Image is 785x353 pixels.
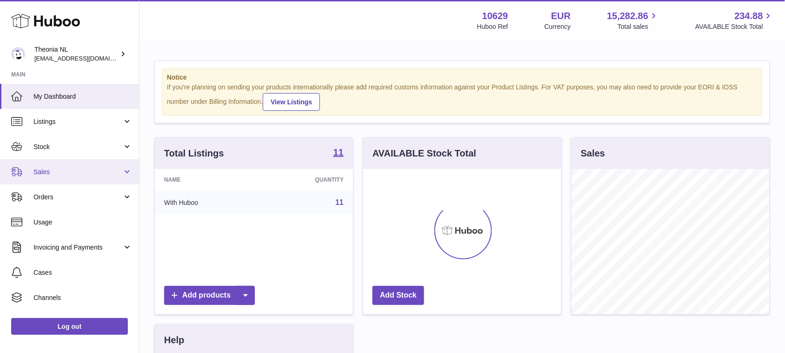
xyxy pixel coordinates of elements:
[167,83,758,111] div: If you're planning on sending your products internationally please add required customs informati...
[33,193,122,202] span: Orders
[155,169,259,190] th: Name
[167,73,758,82] strong: Notice
[11,318,128,335] a: Log out
[618,22,659,31] span: Total sales
[33,268,132,277] span: Cases
[373,147,476,160] h3: AVAILABLE Stock Total
[607,10,648,22] span: 15,282.86
[33,143,122,151] span: Stock
[477,22,508,31] div: Huboo Ref
[33,117,122,126] span: Listings
[155,190,259,215] td: With Huboo
[695,10,774,31] a: 234.88 AVAILABLE Stock Total
[263,93,320,111] a: View Listings
[33,92,132,101] span: My Dashboard
[335,198,344,206] a: 11
[33,218,132,227] span: Usage
[164,334,184,346] h3: Help
[259,169,353,190] th: Quantity
[164,147,224,160] h3: Total Listings
[333,148,344,159] a: 11
[34,54,137,62] span: [EMAIL_ADDRESS][DOMAIN_NAME]
[333,148,344,157] strong: 11
[33,243,122,252] span: Invoicing and Payments
[34,45,118,63] div: Theonia NL
[551,10,571,22] strong: EUR
[735,10,763,22] span: 234.88
[33,168,122,176] span: Sales
[695,22,774,31] span: AVAILABLE Stock Total
[11,47,25,61] img: info@wholesomegoods.eu
[164,286,255,305] a: Add products
[607,10,659,31] a: 15,282.86 Total sales
[373,286,424,305] a: Add Stock
[482,10,508,22] strong: 10629
[545,22,571,31] div: Currency
[33,293,132,302] span: Channels
[581,147,605,160] h3: Sales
